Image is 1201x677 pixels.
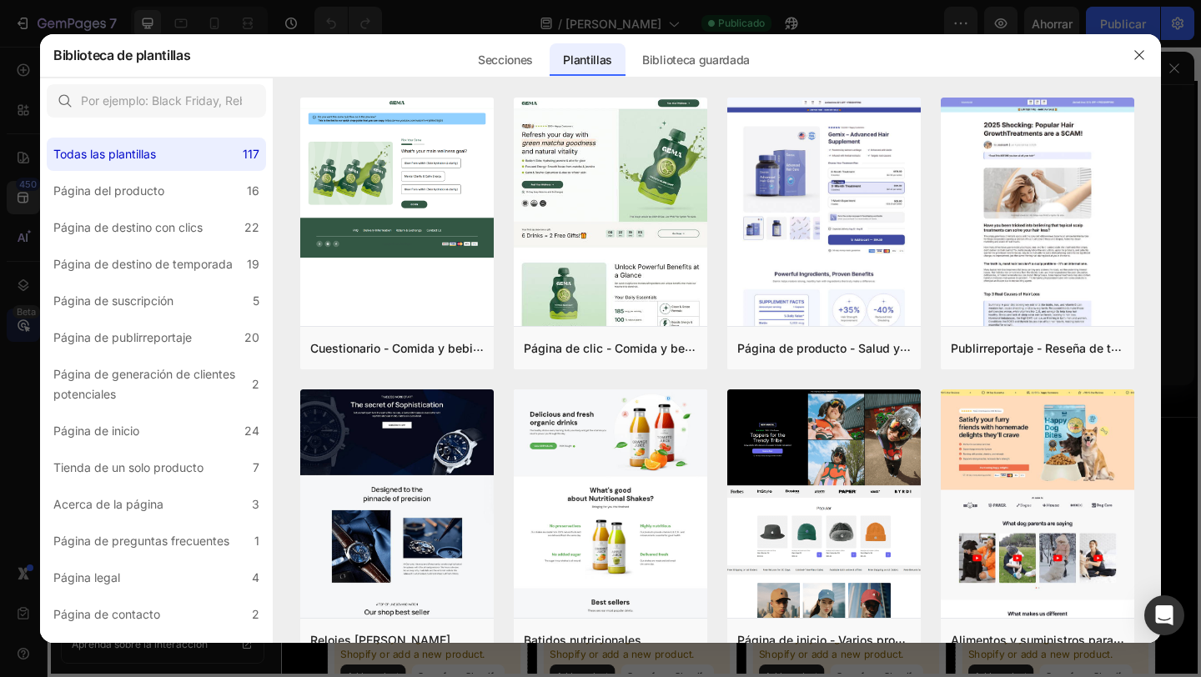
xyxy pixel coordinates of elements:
[53,47,190,63] font: Biblioteca de plantillas
[244,220,259,234] font: 22
[53,534,229,548] font: Página de preguntas frecuentes
[243,147,259,161] font: 117
[53,147,156,161] font: Todas las plantillas
[53,183,164,198] font: Página del producto
[737,339,1063,355] font: Página de producto - Salud y belleza - Suplemento capilar
[252,377,259,391] font: 2
[53,367,235,401] font: Página de generación de clientes potenciales
[1144,595,1184,635] div: Abrir Intercom Messenger
[252,570,259,584] font: 4
[252,497,259,511] font: 3
[737,631,1027,647] font: Página de inicio - Varios productos - Ropa - Estilo 4
[53,330,192,344] font: Página de publirreportaje
[53,497,163,511] font: Acerca de la página
[53,257,233,271] font: Página de destino de temporada
[524,339,823,355] font: Página de clic - Comida y bebida - Matcha Glow Shot
[253,293,259,308] font: 5
[247,183,259,198] font: 16
[53,607,160,621] font: Página de contacto
[247,257,259,271] font: 19
[254,534,259,548] font: 1
[310,633,450,647] font: Relojes [PERSON_NAME]
[244,424,259,438] font: 24
[47,84,266,118] input: Por ejemplo: Black Friday, Rebajas, etc.
[244,330,259,344] font: 20
[253,460,259,474] font: 7
[53,220,203,234] font: Página de destino con clics
[478,53,533,67] font: Secciones
[252,607,259,621] font: 2
[563,53,612,67] font: Plantillas
[53,293,173,308] font: Página de suscripción
[53,424,139,438] font: Página de inicio
[310,339,600,355] font: Cuestionario - Comida y bebida - Matcha Glow Shot
[53,460,204,474] font: Tienda de un solo producto
[524,633,641,647] font: Batidos nutricionales
[53,570,120,584] font: Página legal
[642,53,750,67] font: Biblioteca guardada
[300,98,494,258] img: quiz-1.png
